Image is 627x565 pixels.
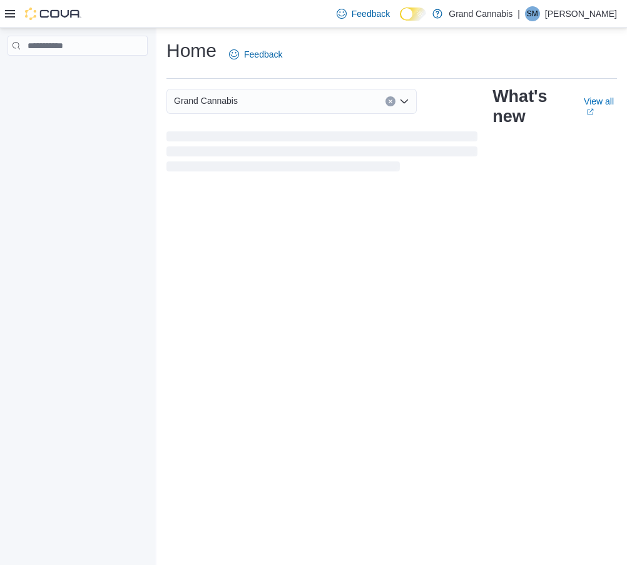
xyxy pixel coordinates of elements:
[525,6,540,21] div: Sara Mackie
[449,6,512,21] p: Grand Cannabis
[174,93,238,108] span: Grand Cannabis
[244,48,282,61] span: Feedback
[352,8,390,20] span: Feedback
[8,58,148,88] nav: Complex example
[517,6,520,21] p: |
[25,8,81,20] img: Cova
[527,6,538,21] span: SM
[166,134,477,174] span: Loading
[166,38,217,63] h1: Home
[399,96,409,106] button: Open list of options
[332,1,395,26] a: Feedback
[224,42,287,67] a: Feedback
[400,8,426,21] input: Dark Mode
[584,96,617,116] a: View allExternal link
[385,96,395,106] button: Clear input
[492,86,569,126] h2: What's new
[545,6,617,21] p: [PERSON_NAME]
[586,108,594,116] svg: External link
